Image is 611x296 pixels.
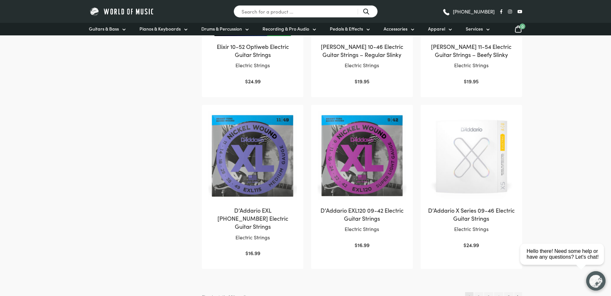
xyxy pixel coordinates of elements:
[245,78,248,85] span: $
[139,25,181,32] span: Pianos & Keyboards
[245,249,248,256] span: $
[208,233,297,242] p: Electric Strings
[427,111,516,200] img: D'Addario X Series 09-46 Electric Guitar Strings
[318,206,406,222] h2: D’Addario EXL120 09-42 Electric Guitar Strings
[318,61,406,69] p: Electric Strings
[427,225,516,233] p: Electric Strings
[201,25,242,32] span: Drums & Percussion
[518,225,611,296] iframe: Chat with our support team
[355,78,358,85] span: $
[318,111,406,200] img: Daddario EXL120 Electric Strings
[463,241,479,248] bdi: 24.99
[208,111,297,258] a: D’Addario EXL [PHONE_NUMBER] Electric Guitar StringsElectric Strings $16.99
[208,61,297,69] p: Electric Strings
[464,78,467,85] span: $
[520,23,525,29] span: 0
[245,249,260,256] bdi: 16.99
[442,7,495,16] a: [PHONE_NUMBER]
[208,206,297,231] h2: D’Addario EXL [PHONE_NUMBER] Electric Guitar Strings
[453,9,495,14] span: [PHONE_NUMBER]
[427,42,516,59] h2: [PERSON_NAME] 11-54 Electric Guitar Strings – Beefy Slinky
[89,6,155,16] img: World of Music
[318,42,406,59] h2: [PERSON_NAME] 10-46 Electric Guitar Strings – Regular Slinky
[89,25,119,32] span: Guitars & Bass
[427,61,516,69] p: Electric Strings
[318,225,406,233] p: Electric Strings
[428,25,445,32] span: Apparel
[263,25,309,32] span: Recording & Pro Audio
[427,206,516,222] h2: D’Addario X Series 09-46 Electric Guitar Strings
[355,241,358,248] span: $
[463,241,466,248] span: $
[208,111,297,200] img: Daddario EXL115 Electric Strings
[355,241,369,248] bdi: 16.99
[234,5,378,18] input: Search for a product ...
[245,78,261,85] bdi: 24.99
[355,78,369,85] bdi: 19.95
[384,25,407,32] span: Accessories
[466,25,483,32] span: Services
[208,42,297,59] h2: Elixir 10-52 Optiweb Electric Guitar Strings
[427,111,516,249] a: D’Addario X Series 09-46 Electric Guitar StringsElectric Strings $24.99
[318,111,406,249] a: D’Addario EXL120 09-42 Electric Guitar StringsElectric Strings $16.99
[464,78,479,85] bdi: 19.95
[330,25,363,32] span: Pedals & Effects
